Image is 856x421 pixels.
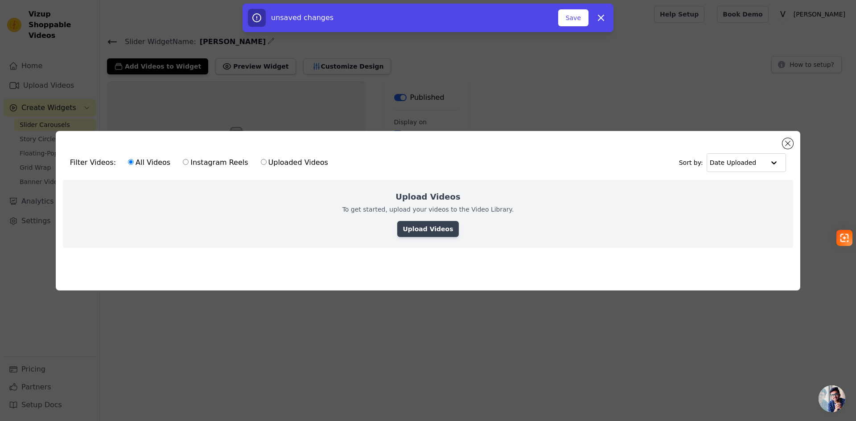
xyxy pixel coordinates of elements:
a: Upload Videos [397,221,458,237]
label: All Videos [128,157,171,168]
label: Instagram Reels [182,157,248,168]
h2: Upload Videos [395,191,460,203]
label: Uploaded Videos [260,157,329,168]
div: Bate-papo aberto [819,385,845,412]
span: unsaved changes [271,13,333,22]
button: Save [558,9,588,26]
div: Sort by: [679,153,786,172]
p: To get started, upload your videos to the Video Library. [342,205,514,214]
div: Filter Videos: [70,152,333,173]
button: Close modal [782,138,793,149]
